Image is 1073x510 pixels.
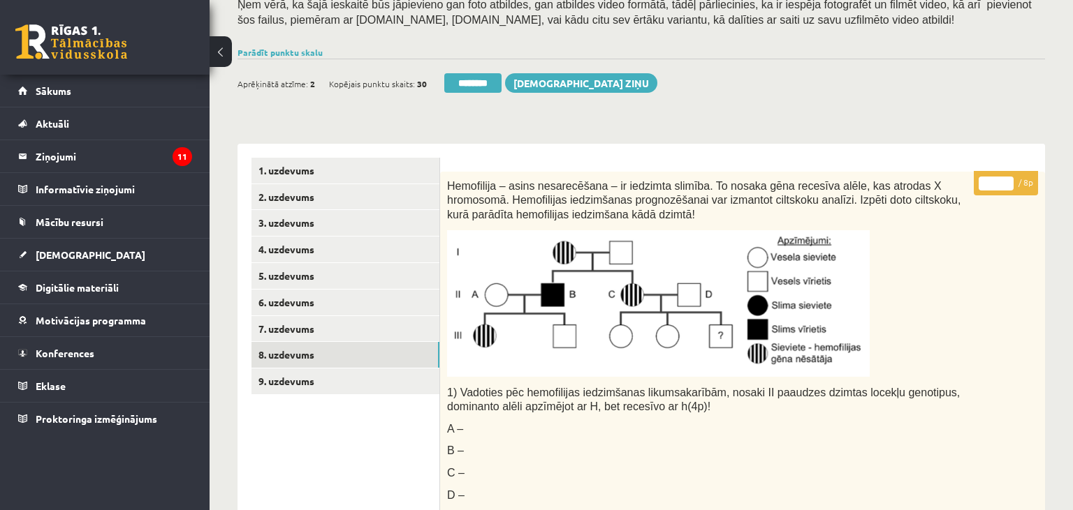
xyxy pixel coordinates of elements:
span: B – [447,444,464,456]
a: 7. uzdevums [251,316,439,342]
span: Konferences [36,347,94,359]
i: 11 [173,147,192,166]
a: 1. uzdevums [251,158,439,183]
span: Aktuāli [36,117,69,130]
span: Mācību resursi [36,216,103,228]
a: Sākums [18,75,192,107]
a: Informatīvie ziņojumi [18,173,192,205]
span: 1) Vadoties pēc hemofilijas iedzimšanas likumsakarībām, nosaki II paaudzes dzimtas locekļu genoti... [447,387,960,413]
a: Mācību resursi [18,206,192,238]
span: Hemofilija – asins nesarecēšana – ir iedzimta slimība. To nosaka gēna recesīva alēle, kas atrodas... [447,180,961,220]
span: C – [447,467,465,479]
a: Eklase [18,370,192,402]
a: 3. uzdevums [251,210,439,236]
body: Editor, wiswyg-editor-user-answer-47434016304000 [14,14,576,29]
a: 5. uzdevums [251,263,439,289]
span: Motivācijas programma [36,314,146,327]
a: Aktuāli [18,107,192,140]
span: A – [447,423,463,435]
span: Eklase [36,380,66,392]
a: [DEMOGRAPHIC_DATA] [18,239,192,271]
body: Editor, wiswyg-editor-47433984730460-1760284012-650 [14,14,574,52]
p: / 8p [974,171,1038,195]
a: Digitālie materiāli [18,271,192,303]
legend: Informatīvie ziņojumi [36,173,192,205]
a: Konferences [18,337,192,369]
img: A diagram of a diagram AI-generated content may be incorrect. [447,230,870,377]
a: 8. uzdevums [251,342,439,368]
a: 2. uzdevums [251,184,439,210]
a: Motivācijas programma [18,304,192,336]
span: 30 [417,73,427,94]
a: Proktoringa izmēģinājums [18,403,192,435]
a: 9. uzdevums [251,368,439,394]
span: Proktoringa izmēģinājums [36,412,157,425]
a: Parādīt punktu skalu [238,47,323,58]
a: 6. uzdevums [251,290,439,315]
a: 4. uzdevums [251,237,439,262]
a: Rīgas 1. Tālmācības vidusskola [15,24,127,59]
span: D – [447,489,465,501]
a: [DEMOGRAPHIC_DATA] ziņu [505,73,657,93]
span: [DEMOGRAPHIC_DATA] [36,248,145,261]
legend: Ziņojumi [36,140,192,172]
span: 2 [310,73,315,94]
span: Aprēķinātā atzīme: [238,73,308,94]
span: Kopējais punktu skaits: [329,73,415,94]
span: Sākums [36,84,71,97]
a: Ziņojumi11 [18,140,192,172]
span: Digitālie materiāli [36,281,119,294]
